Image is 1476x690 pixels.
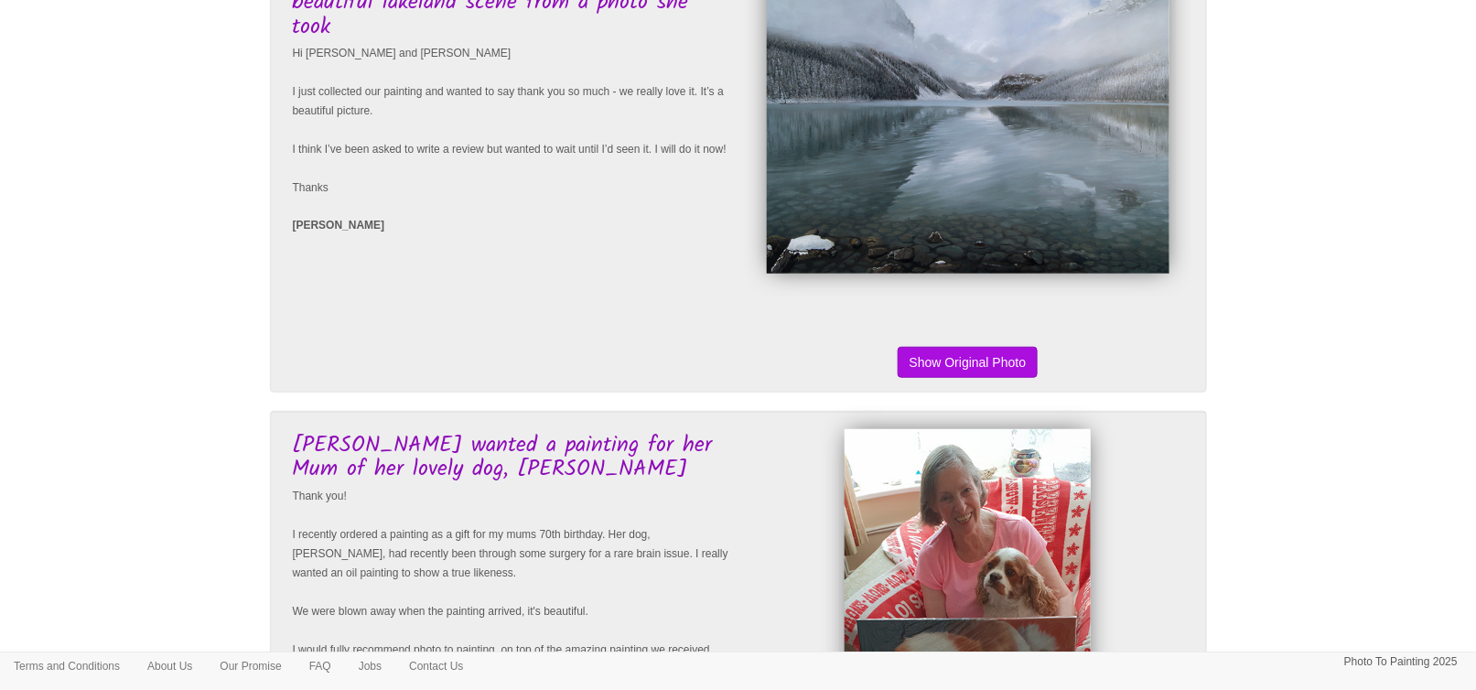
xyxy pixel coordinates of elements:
[1344,652,1458,672] p: Photo To Painting 2025
[293,44,734,198] p: Hi [PERSON_NAME] and [PERSON_NAME] I just collected our painting and wanted to say thank you so m...
[345,652,395,680] a: Jobs
[134,652,206,680] a: About Us
[395,652,477,680] a: Contact Us
[293,434,734,482] h3: [PERSON_NAME] wanted a painting for her Mum of her lovely dog, [PERSON_NAME]
[296,652,345,680] a: FAQ
[898,347,1039,378] button: Show Original Photo
[206,652,295,680] a: Our Promise
[293,219,385,232] strong: [PERSON_NAME]
[293,487,734,679] p: Thank you! I recently ordered a painting as a gift for my mums 70th birthday. Her dog, [PERSON_NA...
